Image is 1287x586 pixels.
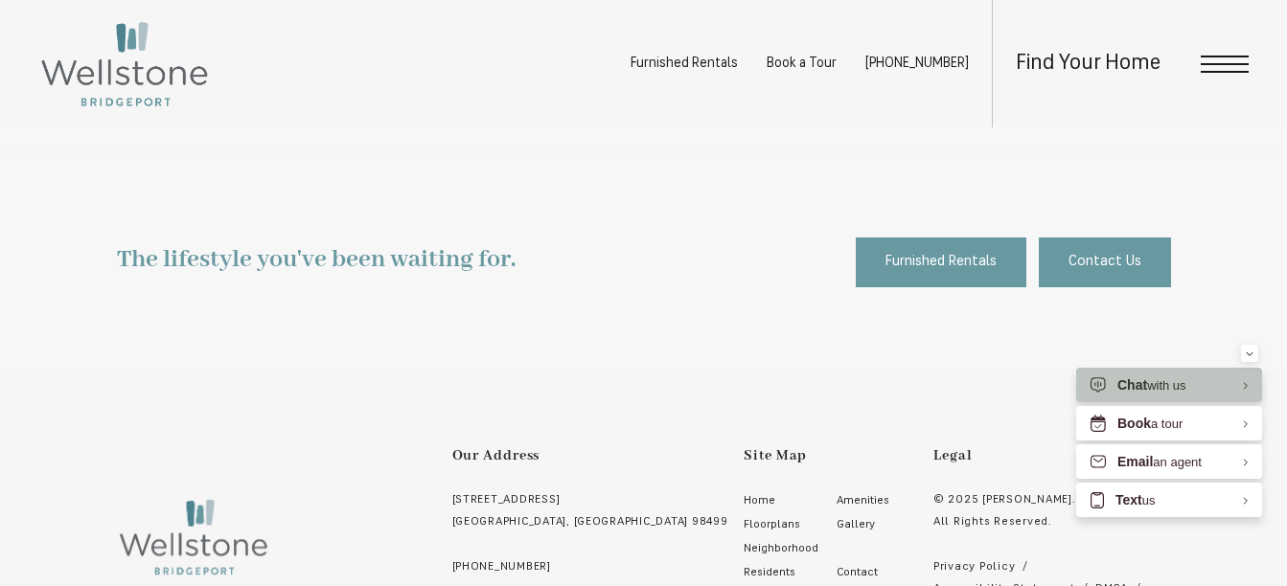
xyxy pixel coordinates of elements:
div: Main [734,489,908,585]
span: Floorplans [744,519,800,530]
a: Contact Us [1039,237,1171,287]
button: Open Menu [1201,56,1249,73]
span: Residents [744,567,795,578]
span: Amenities [837,495,889,507]
p: All Rights Reserved. [933,511,1171,533]
span: Contact [837,567,878,578]
span: [PHONE_NUMBER] [452,561,551,573]
a: Go to Neighborhood [734,537,908,561]
img: Wellstone [38,19,211,109]
p: Legal [933,439,1171,474]
a: Go to Home [734,489,815,513]
p: Site Map [744,439,917,474]
a: Call Us at (253) 642-8681 [865,56,969,71]
a: Find Your Home [1016,53,1161,75]
p: Our Address [452,439,728,474]
p: The lifestyle you've been waiting for. [117,237,516,283]
a: Go to Residents [734,561,815,585]
span: Neighborhood [744,543,818,554]
a: Go to Gallery [827,513,908,537]
p: © 2025 [PERSON_NAME]. [933,489,1171,511]
a: Greystar privacy policy [933,556,1015,578]
a: Go to Floorplans [734,513,815,537]
a: Furnished Rentals [631,56,738,71]
span: Home [744,495,775,507]
span: Gallery [837,519,875,530]
img: Wellstone [117,497,270,577]
a: Go to Amenities [827,489,908,513]
a: Call Us [452,556,728,578]
a: Furnished Rentals [856,237,1026,287]
a: Get Directions to 12535 Bridgeport Way SW Lakewood, WA 98499 [452,489,728,533]
span: Contact Us [1069,250,1141,275]
a: Book a Tour [767,56,837,71]
a: Go to Contact [827,561,908,585]
span: [PHONE_NUMBER] [865,56,969,71]
span: Furnished Rentals [885,250,997,275]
